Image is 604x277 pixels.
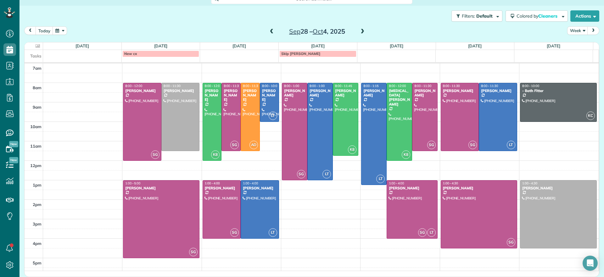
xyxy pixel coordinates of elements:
span: 1:00 - 4:00 [243,181,258,185]
span: 8:00 - 11:30 [414,84,431,88]
div: - Bath Fitter [522,89,595,93]
span: Cleaners [538,13,558,19]
span: Colored by [517,13,560,19]
span: SG [189,248,198,256]
span: 8:00 - 11:30 [481,84,498,88]
span: K8 [211,150,220,159]
span: AD [249,141,258,149]
span: LT [322,170,331,178]
button: Colored byCleaners [506,10,568,22]
span: 8:00 - 11:30 [443,84,460,88]
span: New cx [124,51,137,56]
div: [PERSON_NAME] [163,89,198,93]
span: KC [586,111,595,120]
div: [PERSON_NAME] [443,186,515,190]
span: Filters: [462,13,475,19]
span: 8:00 - 12:00 [125,84,142,88]
span: 8:00 - 11:45 [335,84,352,88]
span: 8:00 - 12:00 [389,84,406,88]
span: 8:00 - 12:00 [205,84,222,88]
span: 8:00 - 11:30 [243,84,260,88]
h2: 28 – 4, 2025 [278,28,356,35]
span: 8:00 - 11:30 [224,84,241,88]
span: LT [427,228,436,237]
a: Filters: Default [448,10,502,22]
div: [PERSON_NAME] [414,89,436,98]
div: [PERSON_NAME] [125,89,159,93]
div: [PERSON_NAME] [309,89,331,98]
span: LT [376,175,385,183]
a: [DATE] [154,43,168,48]
div: Open Intercom Messenger [583,256,598,271]
span: Skip [PERSON_NAME] [281,51,320,56]
span: 9am [33,105,42,110]
span: SG [418,228,427,237]
div: [PERSON_NAME] [125,186,198,190]
a: [DATE] [468,43,482,48]
div: [PERSON_NAME] [262,89,277,102]
span: 3pm [33,221,42,226]
span: LT [269,228,277,237]
span: 1:00 - 5:00 [125,181,140,185]
div: [PERSON_NAME] [204,89,220,102]
span: Oct [313,27,323,35]
div: [PERSON_NAME] [284,89,305,98]
span: SG [230,141,239,149]
div: [PERSON_NAME] [243,89,258,102]
span: 5pm [33,260,42,265]
a: [DATE] [547,43,560,48]
div: [PERSON_NAME] [223,89,239,102]
span: SG [297,170,305,178]
span: Default [476,13,493,19]
span: 8:00 - 1:00 [310,84,325,88]
span: 7am [33,66,42,71]
a: [DATE] [75,43,89,48]
span: 11am [30,144,42,149]
div: [PERSON_NAME] [243,186,277,190]
a: [DATE] [390,43,403,48]
div: [PERSON_NAME] [481,89,515,93]
span: 1:00 - 4:00 [389,181,404,185]
div: [PERSON_NAME] [363,89,385,98]
div: [MEDICAL_DATA][PERSON_NAME] [389,89,410,107]
div: [PERSON_NAME] [335,89,356,98]
span: SG [151,150,159,159]
span: SG [230,228,239,237]
div: [PERSON_NAME] [522,186,595,190]
span: 1:00 - 4:00 [205,181,220,185]
a: [DATE] [232,43,246,48]
button: Filters: Default [451,10,502,22]
a: [DATE] [311,43,325,48]
span: SG [468,141,477,149]
button: next [587,26,599,35]
span: 8am [33,85,42,90]
span: 8:00 - 10:00 [522,84,539,88]
span: K8 [348,145,356,154]
span: New [9,141,18,147]
span: SG [427,141,436,149]
span: 4pm [33,241,42,246]
span: K8 [402,150,410,159]
span: SG [507,238,515,247]
span: 1pm [33,182,42,187]
span: Sep [289,27,300,35]
span: LT [269,111,277,120]
span: LT [507,141,515,149]
span: New [9,157,18,163]
span: 8:00 - 11:30 [164,84,181,88]
span: 2pm [33,202,42,207]
button: Week [567,26,588,35]
span: 1:00 - 4:30 [522,181,537,185]
span: 1:00 - 4:30 [443,181,458,185]
span: 8:00 - 1:00 [284,84,299,88]
div: [PERSON_NAME] [204,186,239,190]
button: prev [24,26,36,35]
div: [PERSON_NAME] [389,186,436,190]
span: 12pm [30,163,42,168]
span: 8:00 - 1:15 [363,84,378,88]
span: 10am [30,124,42,129]
button: today [36,26,53,35]
span: 8:00 - 10:00 [262,84,279,88]
button: Actions [570,10,599,22]
div: [PERSON_NAME] [443,89,477,93]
